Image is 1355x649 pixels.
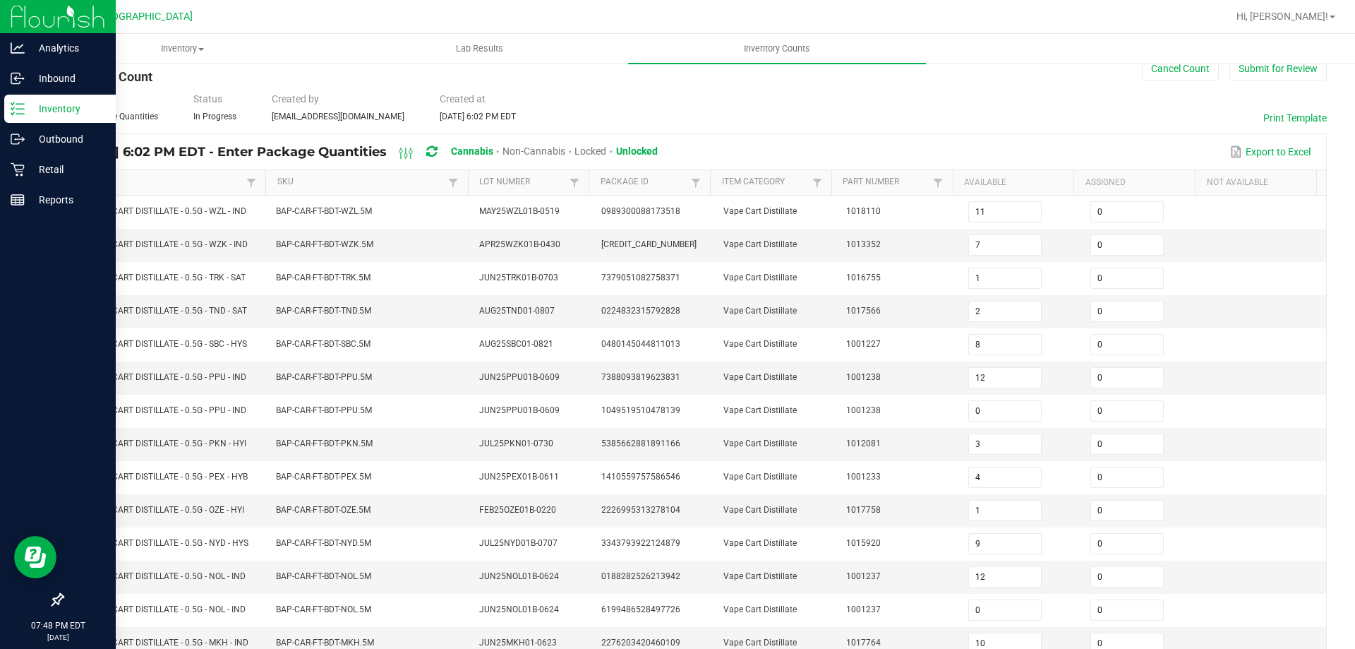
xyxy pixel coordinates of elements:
span: JUN25PEX01B-0611 [479,472,559,482]
span: 0989300088173518 [601,206,680,216]
span: JUL25PKN01-0730 [479,439,553,448]
p: Retail [25,161,109,178]
span: JUN25MKH01-0623 [479,638,557,648]
a: Filter [809,174,826,191]
span: 1018110 [846,206,881,216]
span: 1017764 [846,638,881,648]
span: Vape Cart Distillate [723,472,797,482]
span: JUN25NOL01B-0624 [479,605,559,614]
span: 1410559757586546 [601,472,680,482]
a: Lot NumberSortable [479,177,566,188]
span: Vape Cart Distillate [723,239,797,249]
span: JUN25NOL01B-0624 [479,571,559,581]
span: In Progress [193,112,236,121]
span: FT - VAPE CART DISTILLATE - 0.5G - PEX - HYB [72,472,248,482]
a: Inventory Counts [628,34,925,64]
p: Analytics [25,40,109,56]
span: JUN25PPU01B-0609 [479,372,560,382]
span: BAP-CAR-FT-BDT-MKH.5M [276,638,374,648]
span: BAP-CAR-FT-BDT-PKN.5M [276,439,373,448]
a: Part NumberSortable [843,177,929,188]
span: 0224832315792828 [601,306,680,316]
th: Assigned [1073,170,1195,196]
span: BAP-CAR-FT-BDT-SBC.5M [276,339,371,349]
span: FT - VAPE CART DISTILLATE - 0.5G - SBC - HYS [72,339,247,349]
span: BAP-CAR-FT-BDT-TND.5M [276,306,371,316]
span: 1001237 [846,571,881,581]
span: 7388093819623831 [601,372,680,382]
p: Outbound [25,131,109,148]
span: Inventory Counts [725,42,829,55]
span: 1001233 [846,472,881,482]
span: [GEOGRAPHIC_DATA] [96,11,193,23]
span: BAP-CAR-FT-BDT-NOL.5M [276,571,371,581]
a: Filter [566,174,583,191]
span: FT - VAPE CART DISTILLATE - 0.5G - WZL - IND [72,206,246,216]
p: [DATE] [6,632,109,643]
span: 1049519510478139 [601,405,680,415]
span: Vape Cart Distillate [723,206,797,216]
span: FT - VAPE CART DISTILLATE - 0.5G - TRK - SAT [72,273,246,282]
th: Available [953,170,1074,196]
inline-svg: Analytics [11,41,25,55]
span: Vape Cart Distillate [723,538,797,548]
button: Cancel Count [1142,56,1219,81]
span: 1016755 [846,273,881,282]
iframe: Resource center [14,536,56,578]
span: BAP-CAR-FT-BDT-NOL.5M [276,605,371,614]
button: Submit for Review [1229,56,1327,81]
span: Vape Cart Distillate [723,372,797,382]
span: FT - VAPE CART DISTILLATE - 0.5G - NOL - IND [72,605,246,614]
span: FT - VAPE CART DISTILLATE - 0.5G - PKN - HYI [72,439,246,448]
span: Created by [272,93,319,105]
span: 1001238 [846,372,881,382]
span: Vape Cart Distillate [723,306,797,316]
span: BAP-CAR-FT-BDT-NYD.5M [276,538,371,548]
span: 1001227 [846,339,881,349]
p: 07:48 PM EDT [6,619,109,632]
span: Status [193,93,222,105]
a: Filter [243,174,260,191]
span: BAP-CAR-FT-BDT-PPU.5M [276,405,372,415]
span: JUN25PPU01B-0609 [479,405,560,415]
span: JUN25TRK01B-0703 [479,273,558,282]
span: 7379051082758371 [601,273,680,282]
span: 6199486528497726 [601,605,680,614]
span: Created at [440,93,486,105]
span: 1017758 [846,505,881,515]
span: Vape Cart Distillate [723,605,797,614]
span: FEB25OZE01B-0220 [479,505,556,515]
span: BAP-CAR-FT-BDT-OZE.5M [276,505,371,515]
span: FT - VAPE CART DISTILLATE - 0.5G - WZK - IND [72,239,248,249]
inline-svg: Retail [11,162,25,177]
span: Vape Cart Distillate [723,273,797,282]
span: Vape Cart Distillate [723,405,797,415]
inline-svg: Inventory [11,102,25,116]
span: FT - VAPE CART DISTILLATE - 0.5G - OZE - HYI [72,505,244,515]
a: Filter [445,174,462,191]
span: Inventory [35,42,330,55]
span: 2226995313278104 [601,505,680,515]
span: BAP-CAR-FT-BDT-TRK.5M [276,273,371,282]
span: Vape Cart Distillate [723,571,797,581]
span: Unlocked [616,145,658,157]
span: 1015920 [846,538,881,548]
span: 2276203420460109 [601,638,680,648]
a: Package IdSortable [601,177,687,188]
span: Vape Cart Distillate [723,339,797,349]
span: Locked [574,145,606,157]
span: BAP-CAR-FT-BDT-WZK.5M [276,239,373,249]
span: FT - VAPE CART DISTILLATE - 0.5G - TND - SAT [72,306,247,316]
a: SKUSortable [277,177,445,188]
span: BAP-CAR-FT-BDT-PPU.5M [276,372,372,382]
span: MAY25WZL01B-0519 [479,206,560,216]
span: Hi, [PERSON_NAME]! [1236,11,1328,22]
span: Vape Cart Distillate [723,505,797,515]
a: Filter [929,174,946,191]
span: Non-Cannabis [502,145,565,157]
span: 0480145044811013 [601,339,680,349]
inline-svg: Outbound [11,132,25,146]
a: Lab Results [331,34,628,64]
span: FT - VAPE CART DISTILLATE - 0.5G - PPU - IND [72,405,246,415]
span: Vape Cart Distillate [723,439,797,448]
